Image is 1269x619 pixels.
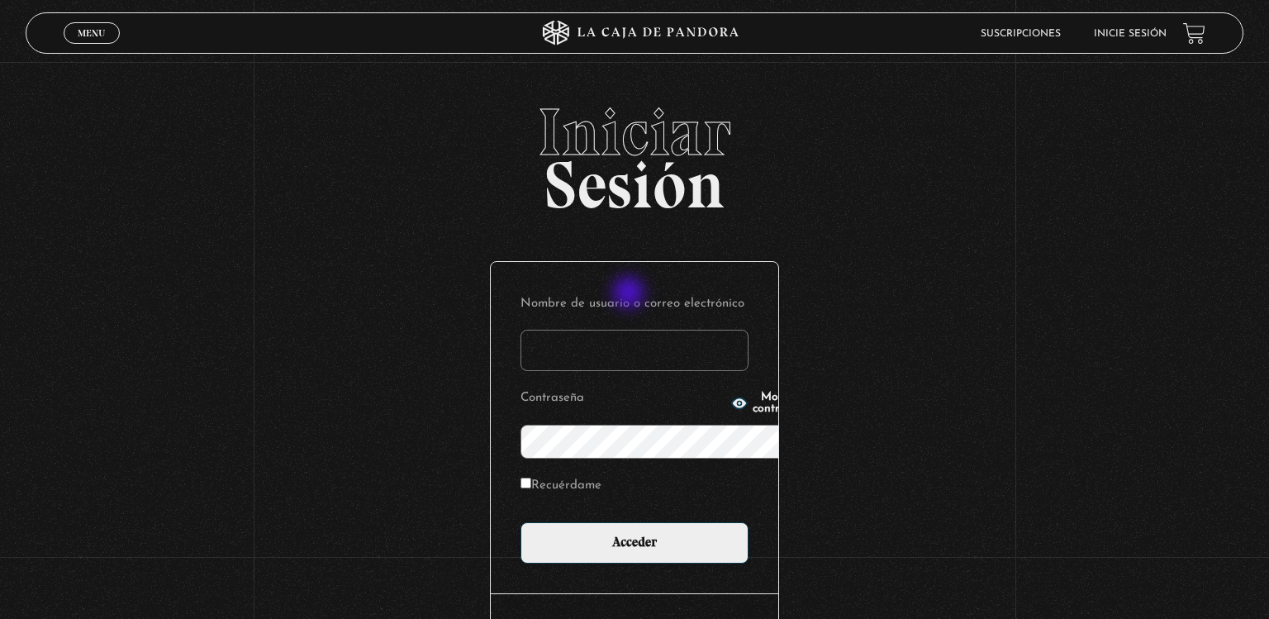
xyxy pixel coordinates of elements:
span: Menu [78,28,105,38]
input: Recuérdame [520,478,531,488]
span: Iniciar [26,99,1244,165]
label: Contraseña [520,386,726,412]
a: View your shopping cart [1183,21,1205,44]
span: Mostrar contraseña [753,392,810,415]
input: Acceder [520,522,749,564]
label: Nombre de usuario o correo electrónico [520,292,749,317]
label: Recuérdame [520,474,601,499]
a: Suscripciones [981,29,1061,39]
h2: Sesión [26,99,1244,205]
span: Cerrar [73,42,112,54]
button: Mostrar contraseña [731,392,810,415]
a: Inicie sesión [1094,29,1167,39]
